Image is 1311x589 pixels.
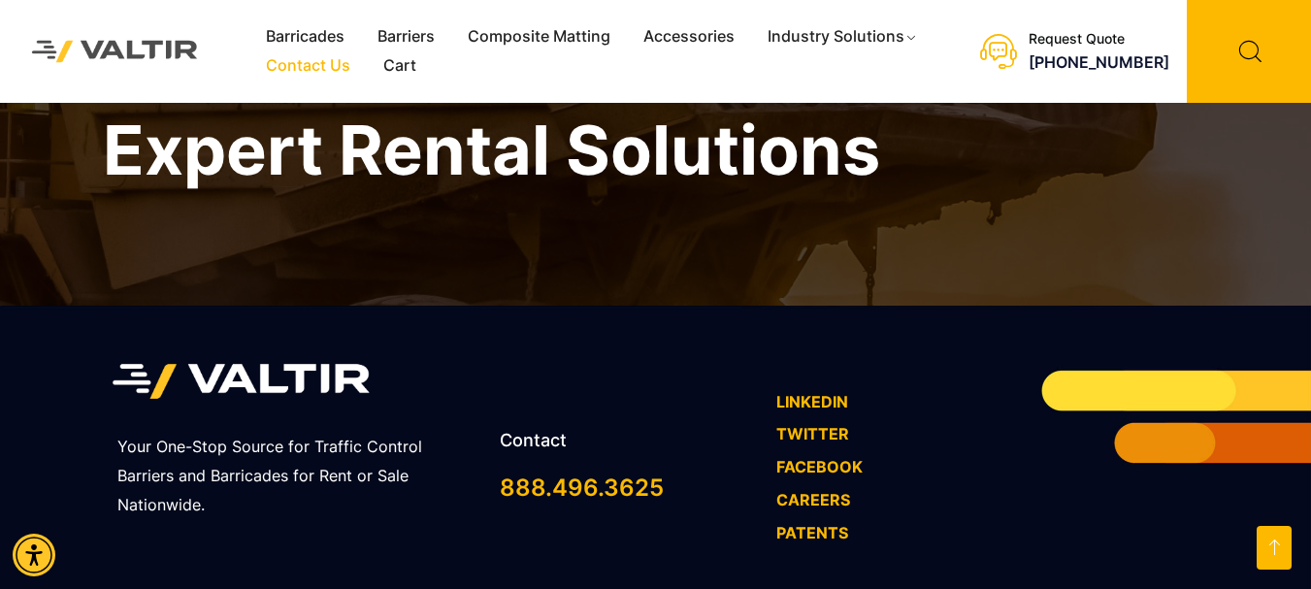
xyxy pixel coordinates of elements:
div: Request Quote [1029,31,1169,48]
h2: Expert Rental Solutions [103,106,880,194]
img: Valtir Rentals [113,354,370,409]
a: LINKEDIN - open in a new tab [776,392,848,411]
a: Barriers [361,22,451,51]
a: Industry Solutions [751,22,934,51]
a: Accessories [627,22,751,51]
a: Contact Us [249,51,367,81]
a: call 888.496.3625 [500,474,664,502]
a: TWITTER - open in a new tab [776,424,849,443]
a: FACEBOOK - open in a new tab [776,457,863,476]
a: Composite Matting [451,22,627,51]
h2: Contact [500,432,757,449]
p: Your One-Stop Source for Traffic Control Barriers and Barricades for Rent or Sale Nationwide. [117,433,475,520]
a: Barricades [249,22,361,51]
a: Cart [367,51,433,81]
a: CAREERS [776,490,850,509]
a: call (888) 496-3625 [1029,52,1169,72]
a: PATENTS [776,523,848,542]
div: Accessibility Menu [13,534,55,576]
img: Valtir Rentals [15,23,215,81]
a: Open this option [1257,526,1292,570]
